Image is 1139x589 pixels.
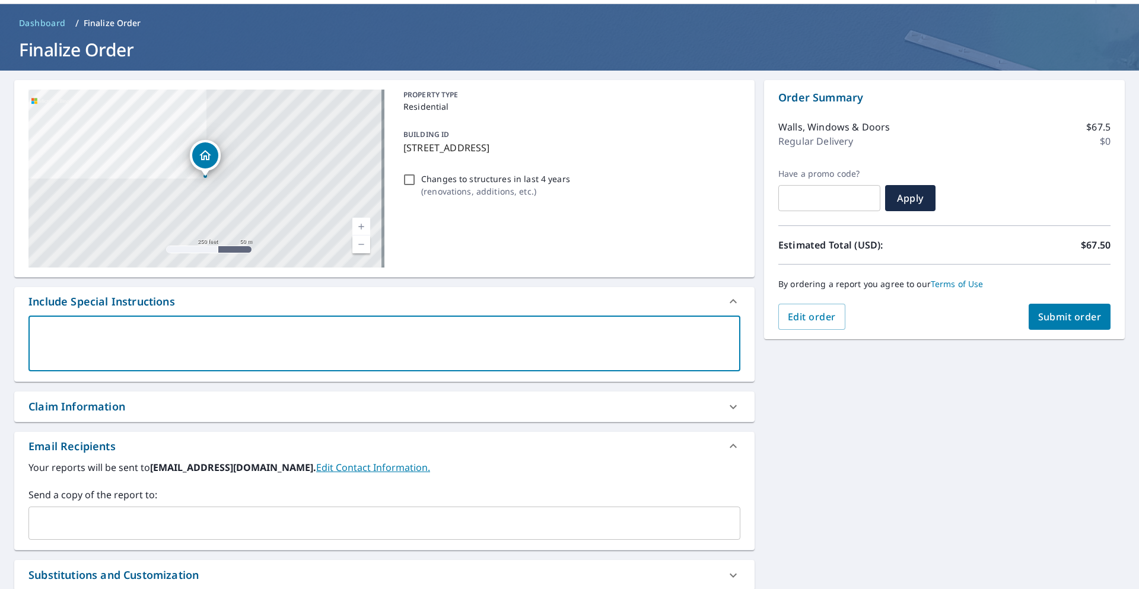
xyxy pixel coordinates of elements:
[84,17,141,29] p: Finalize Order
[28,399,125,415] div: Claim Information
[28,488,740,502] label: Send a copy of the report to:
[28,294,175,310] div: Include Special Instructions
[403,100,736,113] p: Residential
[14,391,755,422] div: Claim Information
[14,287,755,316] div: Include Special Instructions
[28,460,740,475] label: Your reports will be sent to
[778,238,944,252] p: Estimated Total (USD):
[150,461,316,474] b: [EMAIL_ADDRESS][DOMAIN_NAME].
[778,134,853,148] p: Regular Delivery
[778,304,845,330] button: Edit order
[778,90,1111,106] p: Order Summary
[778,168,880,179] label: Have a promo code?
[14,432,755,460] div: Email Recipients
[788,310,836,323] span: Edit order
[421,185,570,198] p: ( renovations, additions, etc. )
[1100,134,1111,148] p: $0
[352,218,370,235] a: Current Level 17, Zoom In
[14,37,1125,62] h1: Finalize Order
[421,173,570,185] p: Changes to structures in last 4 years
[1086,120,1111,134] p: $67.5
[352,235,370,253] a: Current Level 17, Zoom Out
[403,90,736,100] p: PROPERTY TYPE
[19,17,66,29] span: Dashboard
[28,438,116,454] div: Email Recipients
[1038,310,1102,323] span: Submit order
[75,16,79,30] li: /
[778,120,890,134] p: Walls, Windows & Doors
[403,141,736,155] p: [STREET_ADDRESS]
[778,279,1111,289] p: By ordering a report you agree to our
[28,567,199,583] div: Substitutions and Customization
[403,129,449,139] p: BUILDING ID
[885,185,936,211] button: Apply
[1081,238,1111,252] p: $67.50
[931,278,984,289] a: Terms of Use
[14,14,71,33] a: Dashboard
[316,461,430,474] a: EditContactInfo
[14,14,1125,33] nav: breadcrumb
[190,140,221,177] div: Dropped pin, building 1, Residential property, 8841 Pebble Beach Ln Orland Park, IL 60462
[895,192,926,205] span: Apply
[1029,304,1111,330] button: Submit order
